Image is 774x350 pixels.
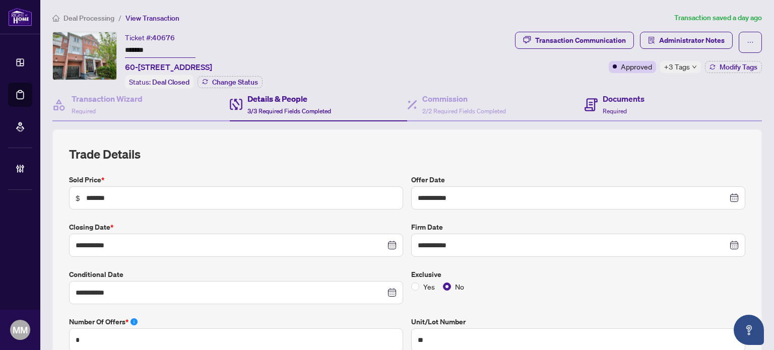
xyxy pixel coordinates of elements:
button: Modify Tags [705,61,762,73]
button: Open asap [734,315,764,345]
h4: Details & People [247,93,331,105]
label: Closing Date [69,222,403,233]
span: Approved [621,61,652,72]
label: Conditional Date [69,269,403,280]
label: Sold Price [69,174,403,185]
button: Change Status [198,76,263,88]
h4: Transaction Wizard [72,93,143,105]
span: 40676 [152,33,175,42]
img: IMG-E12228139_1.jpg [53,32,116,80]
span: Required [603,107,627,115]
span: Change Status [212,79,258,86]
h4: Documents [603,93,644,105]
span: home [52,15,59,22]
span: down [692,64,697,69]
span: 2/2 Required Fields Completed [422,107,506,115]
span: +3 Tags [664,61,690,73]
span: Yes [419,281,439,292]
div: Transaction Communication [535,32,626,48]
img: logo [8,8,32,26]
button: Transaction Communication [515,32,634,49]
span: ellipsis [747,39,754,46]
span: $ [76,192,80,203]
li: / [118,12,121,24]
div: Status: [125,75,193,89]
span: Modify Tags [720,63,757,71]
h4: Commission [422,93,506,105]
button: Administrator Notes [640,32,733,49]
article: Transaction saved a day ago [674,12,762,24]
label: Unit/Lot Number [411,316,745,327]
span: 3/3 Required Fields Completed [247,107,331,115]
label: Firm Date [411,222,745,233]
span: View Transaction [125,14,179,23]
div: Ticket #: [125,32,175,43]
span: Deal Closed [152,78,189,87]
label: Number of offers [69,316,403,327]
span: Deal Processing [63,14,114,23]
span: Administrator Notes [659,32,725,48]
span: No [451,281,468,292]
h2: Trade Details [69,146,745,162]
label: Exclusive [411,269,745,280]
span: 60-[STREET_ADDRESS] [125,61,212,73]
label: Offer Date [411,174,745,185]
span: info-circle [131,318,138,325]
span: MM [13,323,28,337]
span: solution [648,37,655,44]
span: Required [72,107,96,115]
